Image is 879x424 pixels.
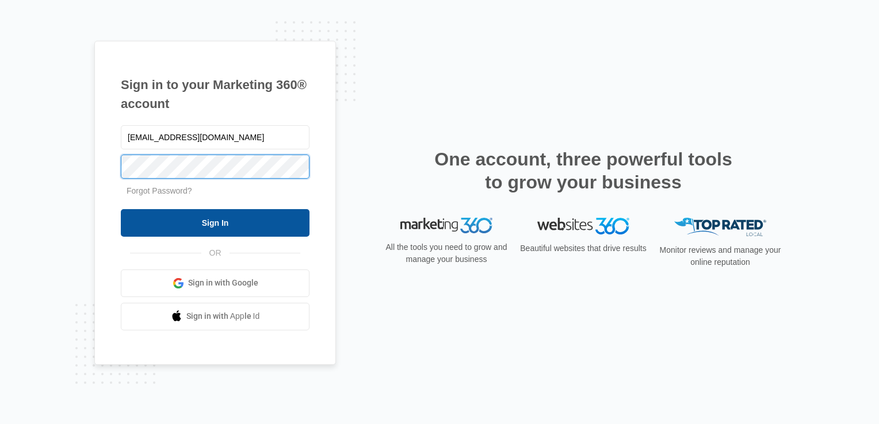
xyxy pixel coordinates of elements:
[656,244,785,268] p: Monitor reviews and manage your online reputation
[186,310,260,322] span: Sign in with Apple Id
[519,242,648,255] p: Beautiful websites that drive results
[188,277,258,289] span: Sign in with Google
[127,186,192,195] a: Forgot Password?
[382,241,511,265] p: All the tools you need to grow and manage your business
[121,209,309,237] input: Sign In
[400,218,492,234] img: Marketing 360
[121,269,309,297] a: Sign in with Google
[121,125,309,149] input: Email
[674,218,766,237] img: Top Rated Local
[537,218,629,234] img: Websites 360
[201,247,230,259] span: OR
[121,75,309,113] h1: Sign in to your Marketing 360® account
[121,303,309,330] a: Sign in with Apple Id
[431,148,736,194] h2: One account, three powerful tools to grow your business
